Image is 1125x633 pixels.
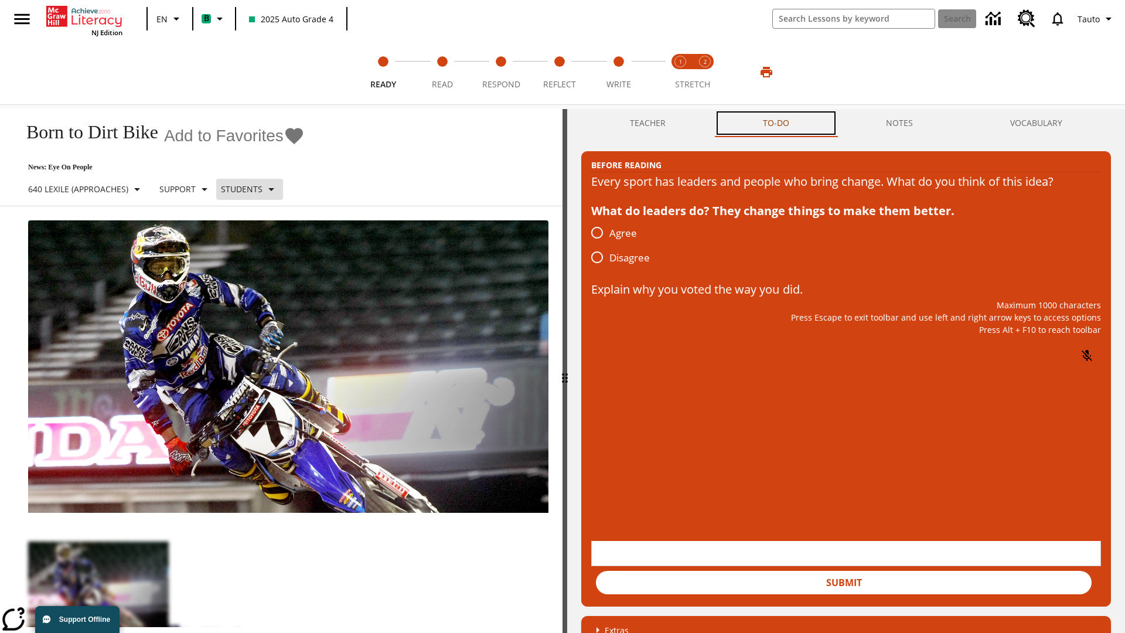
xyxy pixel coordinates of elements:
img: Motocross racer James Stewart flies through the air on his dirt bike. [28,220,548,513]
div: Every sport has leaders and people who bring change. What do you think of this idea? [591,172,1101,191]
span: Support Offline [59,615,110,624]
span: Reflect [543,79,576,90]
h1: Born to Dirt Bike [14,121,158,143]
a: Data Center [979,3,1011,35]
a: Resource Center, Will open in new tab [1011,3,1042,35]
button: Reflect step 4 of 5 [526,40,594,104]
div: poll [591,220,659,270]
button: Submit [596,571,1092,594]
div: What do leaders do? They change things to make them better. [591,202,1101,220]
span: B [204,11,209,26]
span: Agree [609,226,637,241]
button: VOCABULARY [962,109,1111,137]
span: 2025 Auto Grade 4 [249,13,333,25]
text: 1 [679,58,682,66]
button: NOTES [838,109,962,137]
a: Notifications [1042,4,1073,34]
p: Students [221,183,262,195]
div: Instructional Panel Tabs [581,109,1111,137]
button: Read step 2 of 5 [408,40,476,104]
button: Support Offline [35,606,120,633]
button: Profile/Settings [1073,8,1120,29]
input: search field [773,9,935,28]
span: Respond [482,79,520,90]
p: Support [159,183,196,195]
span: Add to Favorites [164,127,284,145]
span: Write [606,79,631,90]
button: Select Student [216,179,283,200]
button: Stretch Read step 1 of 2 [663,40,697,104]
button: Write step 5 of 5 [585,40,653,104]
div: Home [46,4,122,37]
button: Respond step 3 of 5 [467,40,535,104]
div: activity [567,109,1125,633]
h2: Before Reading [591,159,662,172]
p: Press Escape to exit toolbar and use left and right arrow keys to access options [591,311,1101,324]
span: EN [156,13,168,25]
button: Add to Favorites - Born to Dirt Bike [164,125,305,146]
p: Explain why you voted the way you did. [591,280,1101,299]
button: Ready step 1 of 5 [349,40,417,104]
span: NJ Edition [91,28,122,37]
button: Scaffolds, Support [155,179,216,200]
button: Select Lexile, 640 Lexile (Approaches) [23,179,149,200]
p: Press Alt + F10 to reach toolbar [591,324,1101,336]
button: Print [748,62,785,83]
span: Tauto [1078,13,1100,25]
span: Disagree [609,250,650,266]
button: Stretch Respond step 2 of 2 [688,40,722,104]
p: News: Eye On People [14,163,305,172]
span: Ready [370,79,396,90]
p: Maximum 1000 characters [591,299,1101,311]
span: Read [432,79,453,90]
button: Click to activate and allow voice recognition [1073,342,1101,370]
button: Language: EN, Select a language [151,8,189,29]
span: STRETCH [675,79,710,90]
button: Boost Class color is mint green. Change class color [197,8,231,29]
body: Explain why you voted the way you did. Maximum 1000 characters Press Alt + F10 to reach toolbar P... [5,9,171,20]
button: Open side menu [5,2,39,36]
button: TO-DO [714,109,838,137]
div: Press Enter or Spacebar and then press right and left arrow keys to move the slider [562,109,567,633]
button: Teacher [581,109,714,137]
text: 2 [704,58,707,66]
p: 640 Lexile (Approaches) [28,183,128,195]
